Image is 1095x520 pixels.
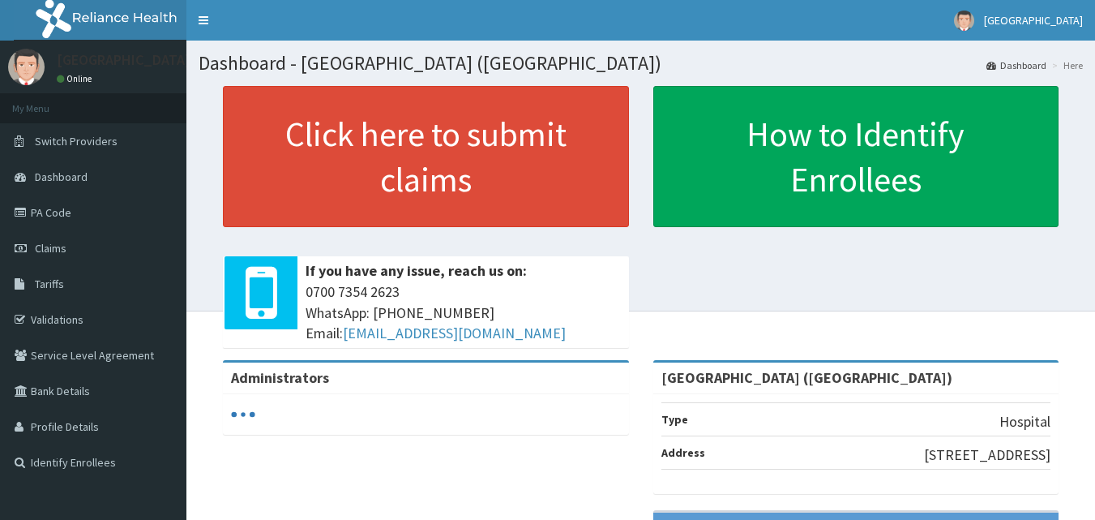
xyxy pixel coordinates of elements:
[57,73,96,84] a: Online
[343,324,566,342] a: [EMAIL_ADDRESS][DOMAIN_NAME]
[231,368,329,387] b: Administrators
[661,445,705,460] b: Address
[653,86,1059,227] a: How to Identify Enrollees
[661,412,688,427] b: Type
[35,170,88,184] span: Dashboard
[223,86,629,227] a: Click here to submit claims
[306,261,527,280] b: If you have any issue, reach us on:
[35,241,66,256] span: Claims
[954,11,974,31] img: User Image
[35,277,64,291] span: Tariffs
[1048,58,1083,72] li: Here
[8,49,45,85] img: User Image
[924,445,1050,466] p: [STREET_ADDRESS]
[984,13,1083,28] span: [GEOGRAPHIC_DATA]
[35,134,118,148] span: Switch Providers
[999,411,1050,432] p: Hospital
[57,53,190,67] p: [GEOGRAPHIC_DATA]
[306,281,621,344] span: 0700 7354 2623 WhatsApp: [PHONE_NUMBER] Email:
[199,53,1083,74] h1: Dashboard - [GEOGRAPHIC_DATA] ([GEOGRAPHIC_DATA])
[986,58,1046,72] a: Dashboard
[661,368,952,387] strong: [GEOGRAPHIC_DATA] ([GEOGRAPHIC_DATA])
[231,402,255,427] svg: audio-loading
